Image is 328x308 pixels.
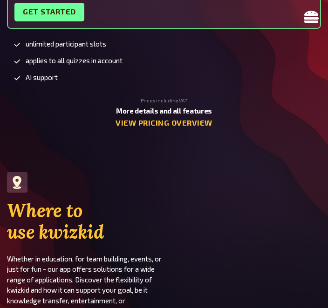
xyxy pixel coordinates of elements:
span: unlimited participant slots [26,40,106,48]
span: AI support [26,74,58,81]
h2: Where to use kwizkid [7,200,164,243]
span: applies to all quizzes in account [26,57,123,65]
small: Prices including VAT [141,98,188,104]
b: More details and all features [116,107,212,115]
a: View pricing overview [116,119,212,127]
a: Get started [14,3,84,21]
